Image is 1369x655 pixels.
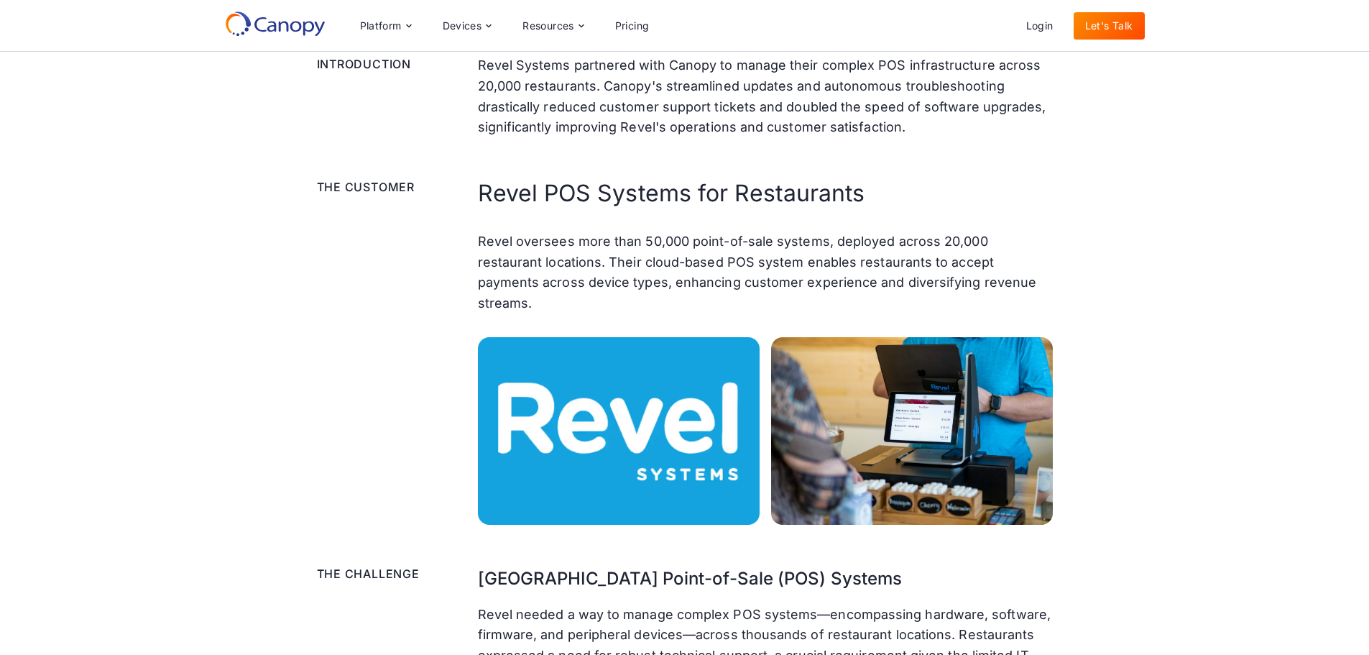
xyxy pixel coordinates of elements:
p: Revel oversees more than 50,000 point-of-sale systems, deployed across 20,000 restaurant location... [478,232,1053,314]
h3: [GEOGRAPHIC_DATA] Point-of-Sale (POS) Systems [478,565,1053,592]
div: Platform [349,12,423,40]
div: The challenge [317,565,461,582]
div: Devices [431,12,503,40]
a: Login [1015,12,1065,40]
div: Devices [443,21,482,31]
div: Resources [511,12,594,40]
a: Pricing [604,12,661,40]
h2: Revel POS Systems for Restaurants [478,178,1053,209]
div: Platform [360,21,402,31]
p: Revel Systems partnered with Canopy to manage their complex POS infrastructure across 20,000 rest... [478,55,1053,138]
a: Let's Talk [1074,12,1145,40]
div: The Customer [317,178,461,196]
div: Resources [522,21,574,31]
